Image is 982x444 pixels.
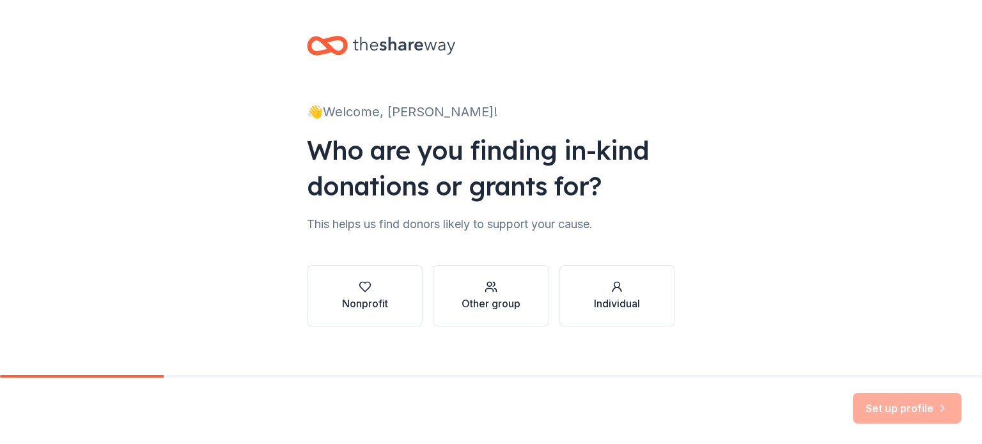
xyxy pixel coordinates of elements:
button: Nonprofit [307,265,423,326]
div: Who are you finding in-kind donations or grants for? [307,132,675,204]
div: 👋 Welcome, [PERSON_NAME]! [307,102,675,122]
button: Other group [433,265,549,326]
div: Other group [462,296,520,311]
div: This helps us find donors likely to support your cause. [307,214,675,234]
button: Individual [559,265,675,326]
div: Individual [594,296,640,311]
div: Nonprofit [342,296,388,311]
